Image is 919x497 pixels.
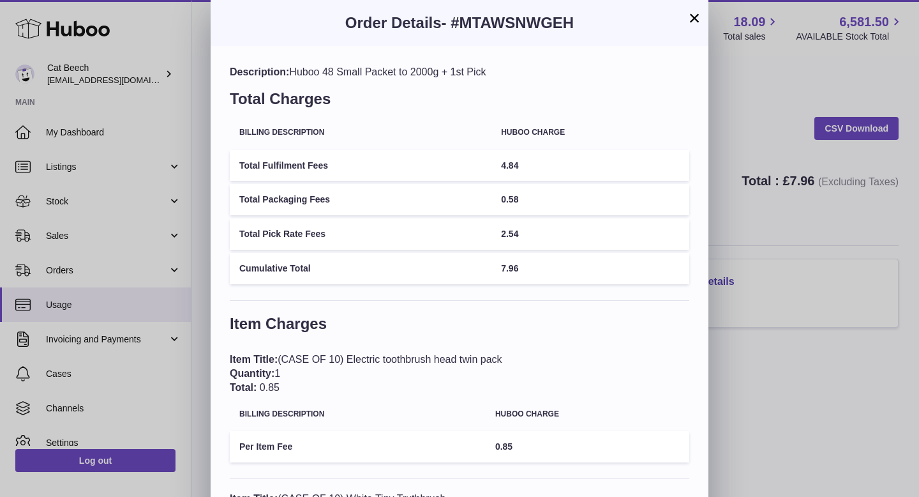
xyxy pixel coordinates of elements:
th: Billing Description [230,401,486,428]
h3: Item Charges [230,314,689,340]
span: 0.58 [501,194,518,204]
span: 0.85 [260,382,280,393]
button: × [687,10,702,26]
span: Quantity: [230,368,274,379]
div: Huboo 48 Small Packet to 2000g + 1st Pick [230,65,689,79]
th: Huboo charge [491,119,689,146]
div: (CASE OF 10) Electric toothbrush head twin pack 1 [230,353,689,394]
td: Cumulative Total [230,253,491,284]
th: Billing Description [230,119,491,146]
span: 2.54 [501,229,518,239]
span: 7.96 [501,263,518,273]
span: 0.85 [495,441,512,452]
h3: Total Charges [230,89,689,116]
h3: Order Details [230,13,689,33]
td: Total Fulfilment Fees [230,150,491,181]
td: Per Item Fee [230,431,486,463]
th: Huboo charge [486,401,689,428]
span: Item Title: [230,354,278,365]
td: Total Packaging Fees [230,184,491,215]
span: Description: [230,66,289,77]
td: Total Pick Rate Fees [230,218,491,250]
span: Total: [230,382,257,393]
span: - #MTAWSNWGEH [442,14,574,31]
span: 4.84 [501,160,518,171]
